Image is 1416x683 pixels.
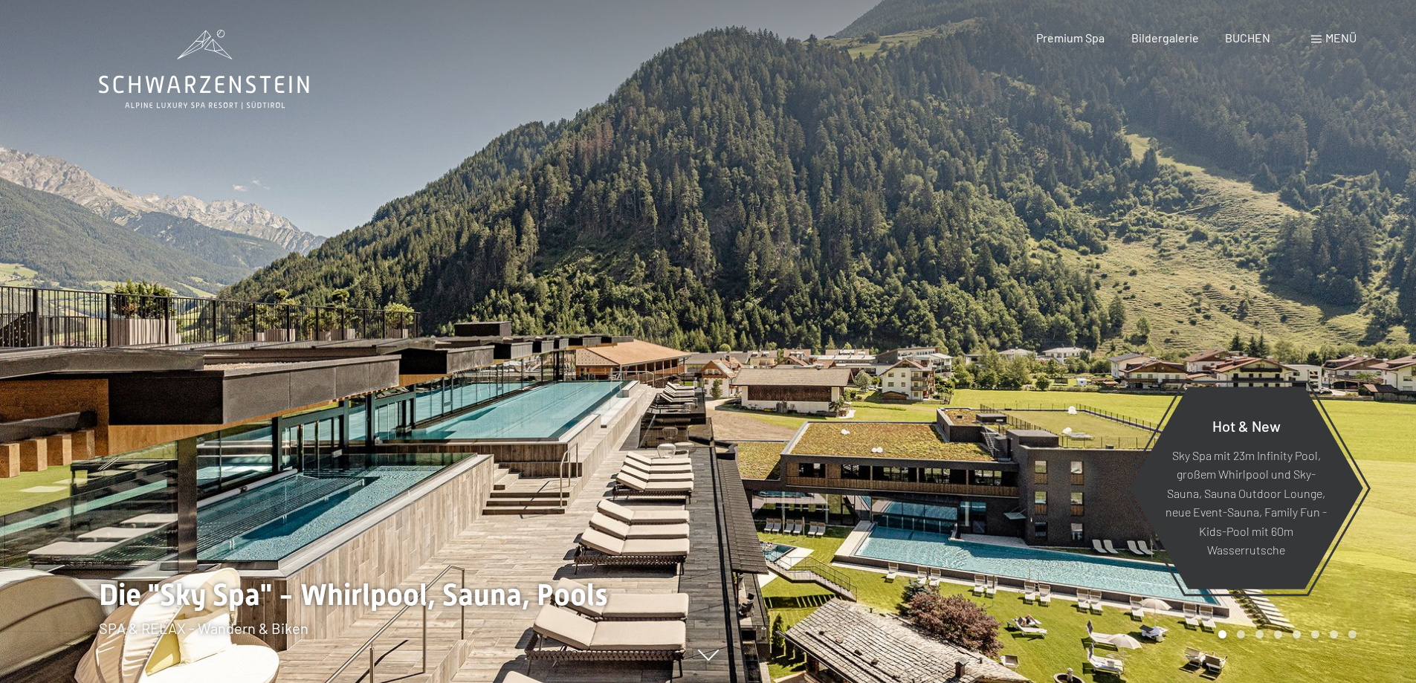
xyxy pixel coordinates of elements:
a: Bildergalerie [1131,30,1199,45]
a: Premium Spa [1036,30,1105,45]
div: Carousel Page 4 [1274,630,1282,638]
div: Carousel Page 6 [1311,630,1319,638]
span: Hot & New [1212,416,1281,434]
a: BUCHEN [1225,30,1270,45]
span: Menü [1325,30,1357,45]
div: Carousel Page 3 [1255,630,1264,638]
div: Carousel Page 1 (Current Slide) [1218,630,1226,638]
a: Hot & New Sky Spa mit 23m Infinity Pool, großem Whirlpool und Sky-Sauna, Sauna Outdoor Lounge, ne... [1128,386,1364,590]
div: Carousel Page 8 [1348,630,1357,638]
div: Carousel Page 7 [1330,630,1338,638]
p: Sky Spa mit 23m Infinity Pool, großem Whirlpool und Sky-Sauna, Sauna Outdoor Lounge, neue Event-S... [1166,445,1327,560]
div: Carousel Page 5 [1293,630,1301,638]
div: Carousel Pagination [1213,630,1357,638]
div: Carousel Page 2 [1237,630,1245,638]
